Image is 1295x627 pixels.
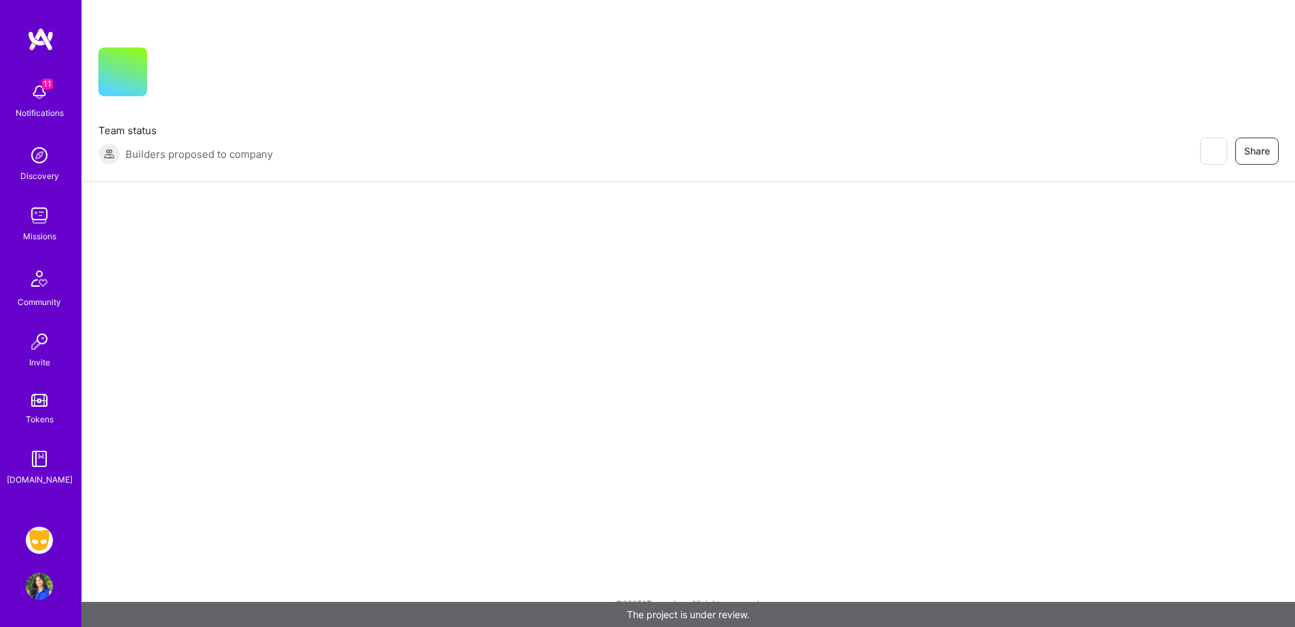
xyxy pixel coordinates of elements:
img: guide book [26,445,53,472]
div: Community [18,295,61,309]
img: User Avatar [26,573,53,600]
div: Missions [23,229,56,243]
div: Tokens [26,412,54,426]
div: Discovery [20,169,59,183]
button: Share [1235,138,1279,165]
img: Grindr: Data + FE + CyberSecurity + QA [26,527,53,554]
span: Share [1244,144,1270,158]
img: teamwork [26,202,53,229]
img: Builders proposed to company [98,143,120,165]
a: User Avatar [22,573,56,600]
i: icon EyeClosed [1207,146,1218,157]
img: discovery [26,142,53,169]
img: tokens [31,394,47,407]
div: The project is under review. [81,602,1295,627]
span: Builders proposed to company [125,147,273,161]
img: logo [27,27,54,52]
div: Invite [29,355,50,369]
img: bell [26,79,53,106]
img: Community [23,262,56,295]
a: Grindr: Data + FE + CyberSecurity + QA [22,527,56,554]
span: Team status [98,123,273,138]
img: Invite [26,328,53,355]
i: icon CompanyGray [163,69,174,80]
div: Notifications [16,106,64,120]
div: [DOMAIN_NAME] [7,472,73,487]
span: 11 [42,79,53,89]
